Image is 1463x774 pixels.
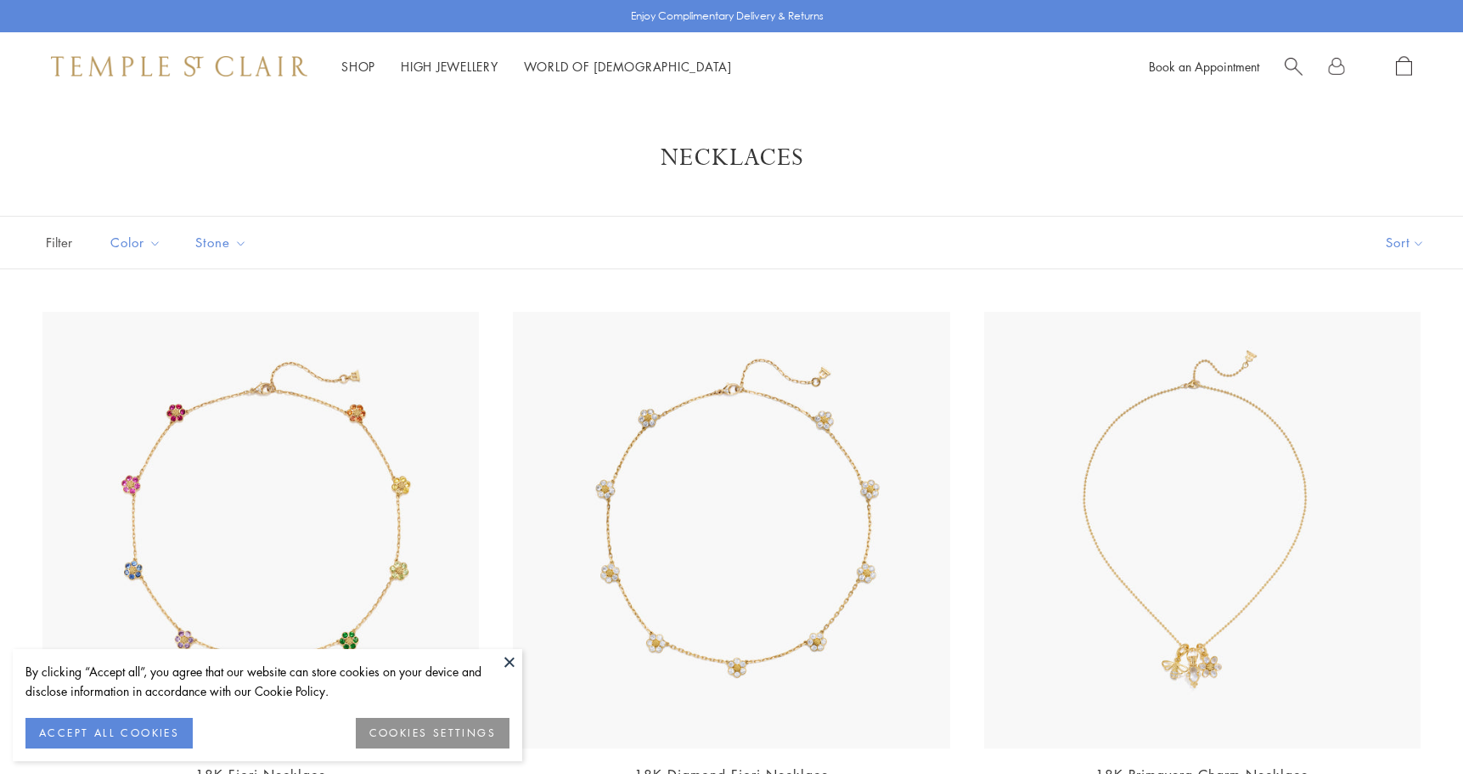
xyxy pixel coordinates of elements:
[1348,217,1463,268] button: Show sort by
[51,56,307,76] img: Temple St. Clair
[68,143,1395,173] h1: Necklaces
[183,223,260,262] button: Stone
[42,312,479,749] img: 18K Fiori Necklace
[102,232,174,253] span: Color
[1285,56,1303,77] a: Search
[25,662,509,701] div: By clicking “Accept all”, you agree that our website can store cookies on your device and disclos...
[524,58,732,75] a: World of [DEMOGRAPHIC_DATA]World of [DEMOGRAPHIC_DATA]
[513,312,949,749] img: N31810-FIORI
[341,58,375,75] a: ShopShop
[98,223,174,262] button: Color
[187,232,260,253] span: Stone
[356,718,509,749] button: COOKIES SETTINGS
[401,58,498,75] a: High JewelleryHigh Jewellery
[341,56,732,77] nav: Main navigation
[1396,56,1412,77] a: Open Shopping Bag
[631,8,824,25] p: Enjoy Complimentary Delivery & Returns
[984,312,1421,749] img: NCH-E7BEEFIORBM
[25,718,193,749] button: ACCEPT ALL COOKIES
[1149,58,1259,75] a: Book an Appointment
